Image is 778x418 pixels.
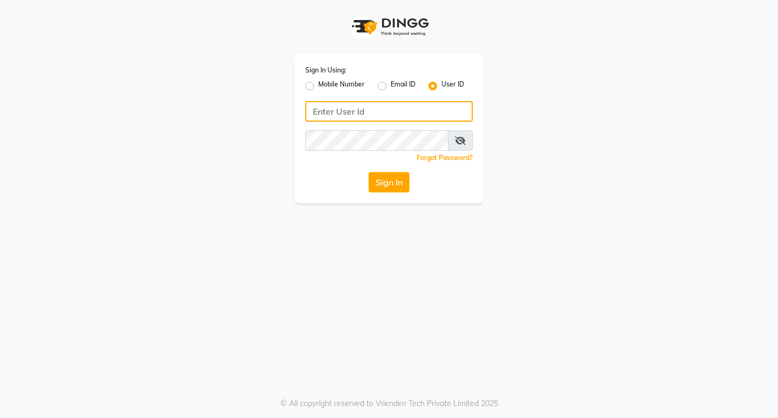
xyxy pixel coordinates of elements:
label: User ID [441,79,464,92]
input: Username [305,101,473,122]
button: Sign In [368,172,410,193]
label: Mobile Number [318,79,365,92]
input: Username [305,130,448,151]
label: Email ID [391,79,415,92]
label: Sign In Using: [305,65,346,75]
img: logo1.svg [346,11,432,43]
a: Forgot Password? [417,154,473,162]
